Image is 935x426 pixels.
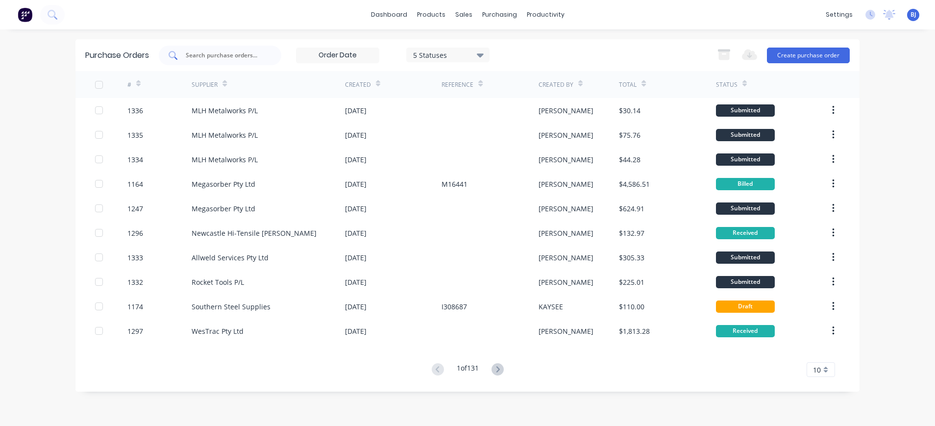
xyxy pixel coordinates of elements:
div: Megasorber Pty Ltd [192,179,255,189]
div: KAYSEE [539,301,563,312]
div: Newcastle Hi-Tensile [PERSON_NAME] [192,228,317,238]
div: $30.14 [619,105,640,116]
div: products [412,7,450,22]
div: 1297 [127,326,143,336]
div: [DATE] [345,228,367,238]
div: [DATE] [345,252,367,263]
div: Received [716,227,775,239]
div: Supplier [192,80,218,89]
a: dashboard [366,7,412,22]
div: WesTrac Pty Ltd [192,326,244,336]
div: $624.91 [619,203,644,214]
div: $44.28 [619,154,640,165]
div: Allweld Services Pty Ltd [192,252,269,263]
div: [DATE] [345,105,367,116]
div: Received [716,325,775,337]
input: Search purchase orders... [185,50,266,60]
div: [PERSON_NAME] [539,154,593,165]
div: $1,813.28 [619,326,650,336]
div: Reference [442,80,473,89]
div: Submitted [716,276,775,288]
div: [DATE] [345,326,367,336]
div: [PERSON_NAME] [539,105,593,116]
div: [PERSON_NAME] [539,228,593,238]
div: Created By [539,80,573,89]
div: [DATE] [345,277,367,287]
button: Create purchase order [767,48,850,63]
div: [PERSON_NAME] [539,326,593,336]
div: Submitted [716,202,775,215]
div: sales [450,7,477,22]
div: Billed [716,178,775,190]
div: [DATE] [345,203,367,214]
img: Factory [18,7,32,22]
div: I308687 [442,301,467,312]
div: [DATE] [345,154,367,165]
div: MLH Metalworks P/L [192,154,258,165]
div: MLH Metalworks P/L [192,105,258,116]
div: Megasorber Pty Ltd [192,203,255,214]
div: M16441 [442,179,467,189]
div: [DATE] [345,130,367,140]
div: Draft [716,301,775,313]
div: [PERSON_NAME] [539,130,593,140]
div: [DATE] [345,179,367,189]
div: # [127,80,131,89]
div: $132.97 [619,228,644,238]
div: Submitted [716,129,775,141]
div: 5 Statuses [413,50,483,60]
div: 1335 [127,130,143,140]
div: Created [345,80,371,89]
div: [PERSON_NAME] [539,252,593,263]
div: $110.00 [619,301,644,312]
div: Submitted [716,251,775,264]
div: Southern Steel Supplies [192,301,271,312]
div: [PERSON_NAME] [539,203,593,214]
div: Purchase Orders [85,50,149,61]
span: 10 [813,365,821,375]
div: $4,586.51 [619,179,650,189]
div: Rocket Tools P/L [192,277,244,287]
div: 1332 [127,277,143,287]
div: [DATE] [345,301,367,312]
div: 1247 [127,203,143,214]
div: Status [716,80,738,89]
div: Total [619,80,637,89]
div: 1164 [127,179,143,189]
div: $225.01 [619,277,644,287]
input: Order Date [296,48,379,63]
div: $305.33 [619,252,644,263]
div: 1296 [127,228,143,238]
div: settings [821,7,858,22]
div: 1 of 131 [457,363,479,377]
span: BJ [910,10,916,19]
div: Submitted [716,153,775,166]
div: MLH Metalworks P/L [192,130,258,140]
div: purchasing [477,7,522,22]
div: 1333 [127,252,143,263]
div: 1336 [127,105,143,116]
div: [PERSON_NAME] [539,179,593,189]
div: 1334 [127,154,143,165]
div: Submitted [716,104,775,117]
div: productivity [522,7,569,22]
div: [PERSON_NAME] [539,277,593,287]
div: 1174 [127,301,143,312]
div: $75.76 [619,130,640,140]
